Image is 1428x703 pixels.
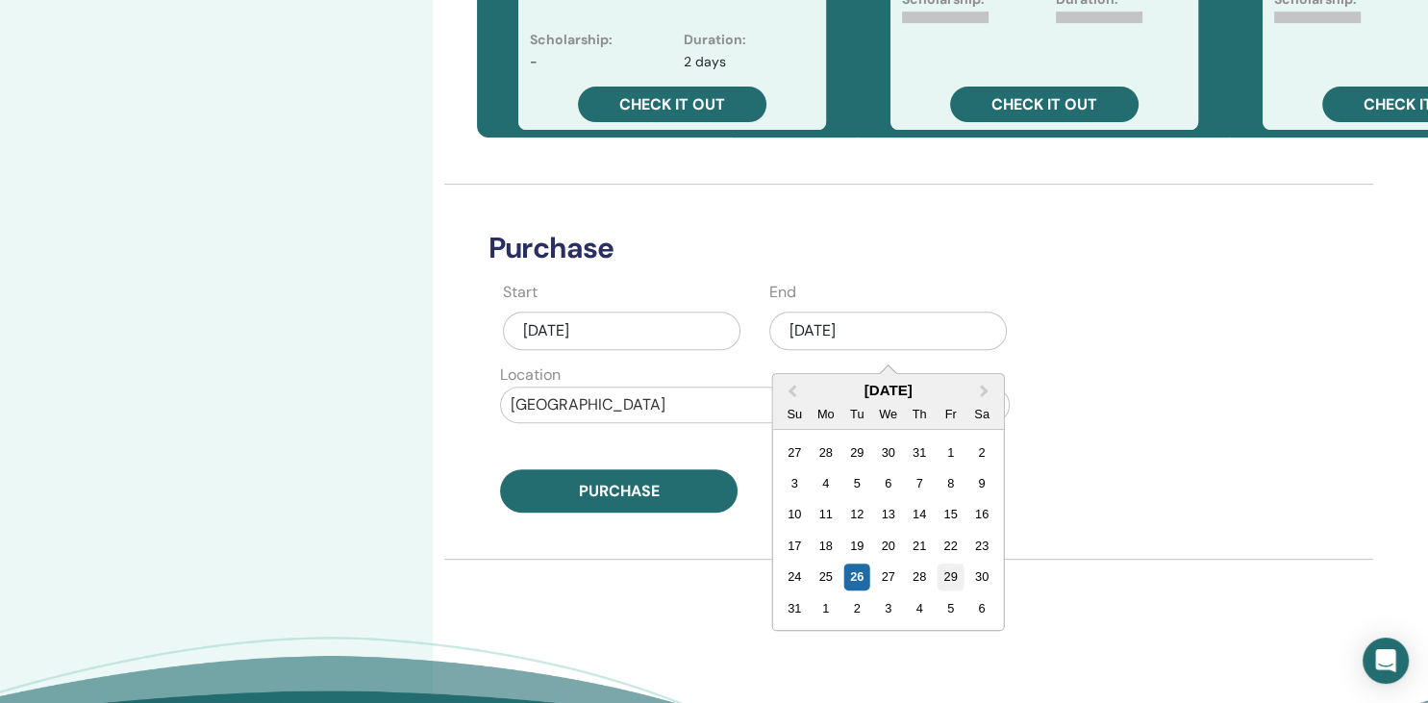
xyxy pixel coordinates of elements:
label: Start [503,281,538,304]
h3: Purchase [477,231,1215,265]
div: Choose Tuesday, September 2nd, 2025 [844,595,870,621]
div: We [875,401,901,427]
div: Choose Tuesday, August 12th, 2025 [844,501,870,527]
label: Location [500,364,561,387]
div: Choose Wednesday, August 13th, 2025 [875,501,901,527]
div: Th [907,401,933,427]
div: Choose Monday, August 4th, 2025 [813,470,839,496]
div: Choose Sunday, July 27th, 2025 [782,439,808,465]
div: Choose Monday, July 28th, 2025 [813,439,839,465]
div: Choose Thursday, September 4th, 2025 [907,595,933,621]
p: Scholarship : [530,30,613,50]
div: Choose Thursday, July 31st, 2025 [907,439,933,465]
div: Choose Saturday, August 2nd, 2025 [968,439,994,465]
div: Mo [813,401,839,427]
button: Previous Month [775,376,806,407]
div: Choose Wednesday, August 27th, 2025 [875,564,901,590]
p: - [530,52,538,72]
a: Check it out [950,87,1139,122]
div: Choose Wednesday, September 3rd, 2025 [875,595,901,621]
div: Choose Wednesday, August 6th, 2025 [875,470,901,496]
a: Check it out [578,87,766,122]
div: Choose Thursday, August 14th, 2025 [907,501,933,527]
div: Choose Sunday, August 24th, 2025 [782,564,808,590]
div: [DATE] [769,312,1007,350]
button: Purchase [500,469,738,513]
div: Choose Wednesday, August 20th, 2025 [875,533,901,559]
div: Choose Friday, August 15th, 2025 [938,501,964,527]
div: Choose Saturday, August 23rd, 2025 [968,533,994,559]
div: Choose Friday, September 5th, 2025 [938,595,964,621]
div: Open Intercom Messenger [1363,638,1409,684]
p: Duration : [684,30,746,50]
div: Choose Tuesday, August 19th, 2025 [844,533,870,559]
div: Choose Monday, August 18th, 2025 [813,533,839,559]
div: Choose Thursday, August 21st, 2025 [907,533,933,559]
div: Choose Friday, August 29th, 2025 [938,564,964,590]
div: Choose Tuesday, August 5th, 2025 [844,470,870,496]
div: Choose Tuesday, July 29th, 2025 [844,439,870,465]
div: Tu [844,401,870,427]
label: End [769,281,796,304]
div: Choose Monday, September 1st, 2025 [813,595,839,621]
div: Choose Sunday, August 31st, 2025 [782,595,808,621]
p: 2 days [684,52,726,72]
div: Choose Sunday, August 3rd, 2025 [782,470,808,496]
div: Su [782,401,808,427]
div: Choose Sunday, August 17th, 2025 [782,533,808,559]
div: Choose Saturday, August 9th, 2025 [968,470,994,496]
div: Choose Sunday, August 10th, 2025 [782,501,808,527]
div: Choose Saturday, August 30th, 2025 [968,564,994,590]
div: [DATE] [773,382,1004,398]
div: Choose Thursday, August 28th, 2025 [907,564,933,590]
div: Fr [938,401,964,427]
div: Choose Tuesday, August 26th, 2025 [844,564,870,590]
div: Choose Friday, August 8th, 2025 [938,470,964,496]
div: Choose Friday, August 22nd, 2025 [938,533,964,559]
div: Choose Wednesday, July 30th, 2025 [875,439,901,465]
div: Month August, 2025 [779,437,997,624]
div: Choose Date [772,373,1005,631]
span: Purchase [579,481,660,501]
div: Choose Saturday, August 16th, 2025 [968,501,994,527]
div: Choose Saturday, September 6th, 2025 [968,595,994,621]
span: Check it out [991,94,1097,114]
div: Sa [968,401,994,427]
div: [DATE] [503,312,740,350]
div: Choose Friday, August 1st, 2025 [938,439,964,465]
span: Check it out [619,94,725,114]
div: Choose Monday, August 11th, 2025 [813,501,839,527]
button: Next Month [971,376,1002,407]
div: Choose Thursday, August 7th, 2025 [907,470,933,496]
div: Choose Monday, August 25th, 2025 [813,564,839,590]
